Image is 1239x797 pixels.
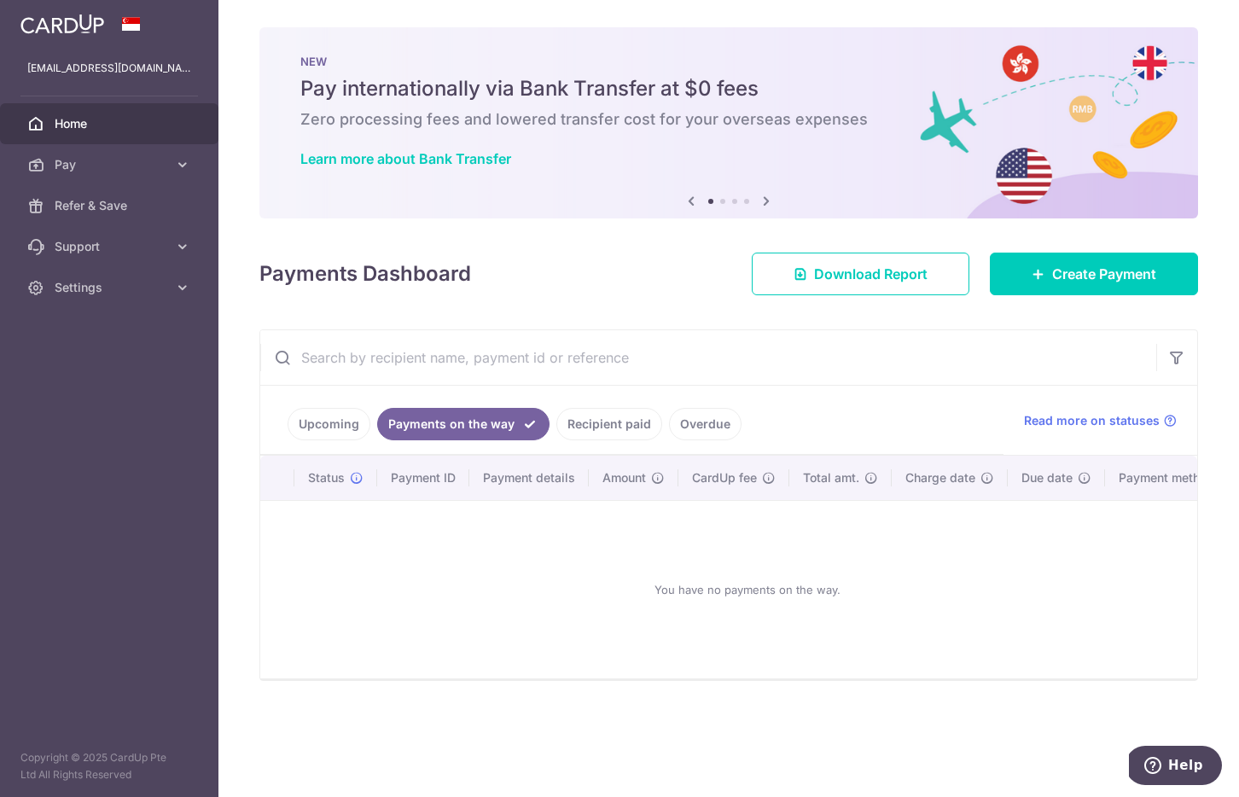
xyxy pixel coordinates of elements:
[556,408,662,440] a: Recipient paid
[752,253,969,295] a: Download Report
[990,253,1198,295] a: Create Payment
[469,456,589,500] th: Payment details
[814,264,928,284] span: Download Report
[602,469,646,486] span: Amount
[1105,456,1235,500] th: Payment method
[55,279,167,296] span: Settings
[1052,264,1156,284] span: Create Payment
[20,14,104,34] img: CardUp
[55,115,167,132] span: Home
[260,330,1156,385] input: Search by recipient name, payment id or reference
[377,456,469,500] th: Payment ID
[377,408,550,440] a: Payments on the way
[1024,412,1160,429] span: Read more on statuses
[259,27,1198,218] img: Bank transfer banner
[300,109,1157,130] h6: Zero processing fees and lowered transfer cost for your overseas expenses
[308,469,345,486] span: Status
[55,156,167,173] span: Pay
[300,150,511,167] a: Learn more about Bank Transfer
[55,238,167,255] span: Support
[281,515,1214,665] div: You have no payments on the way.
[300,75,1157,102] h5: Pay internationally via Bank Transfer at $0 fees
[1021,469,1073,486] span: Due date
[669,408,742,440] a: Overdue
[300,55,1157,68] p: NEW
[55,197,167,214] span: Refer & Save
[1024,412,1177,429] a: Read more on statuses
[259,259,471,289] h4: Payments Dashboard
[803,469,859,486] span: Total amt.
[288,408,370,440] a: Upcoming
[905,469,975,486] span: Charge date
[1129,746,1222,788] iframe: Opens a widget where you can find more information
[27,60,191,77] p: [EMAIL_ADDRESS][DOMAIN_NAME]
[692,469,757,486] span: CardUp fee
